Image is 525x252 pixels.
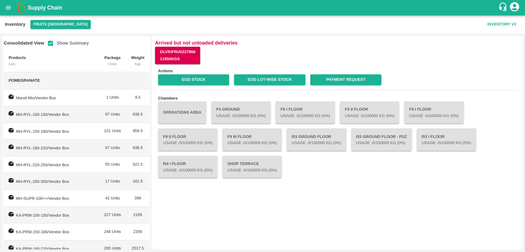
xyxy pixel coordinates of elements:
img: box [9,212,14,217]
span: Pomegranate [9,78,40,83]
b: Chambers [158,96,178,100]
img: box [9,178,14,183]
a: Supply Chain [28,3,498,12]
button: Operations Area [158,101,206,124]
p: Usage - 0 /100000 Kg (0%) [163,167,213,173]
td: MH-RYL-150-180/Vendor Box [4,123,99,140]
p: Usage - 0 /100000 Kg (0%) [292,140,341,146]
p: Usage - 0 /100000 Kg (0%) [422,140,471,146]
td: 101 Units [99,123,126,140]
td: 227 Units [99,207,126,224]
p: Usage - 0 /100000 Kg (0%) [216,113,266,119]
b: Supply Chain [28,5,62,11]
td: 2165 [126,207,149,224]
b: Products [9,55,26,60]
p: Usage - 0 /100000 Kg (0%) [280,113,330,119]
p: Usage - 0 /100000 Kg (0%) [356,140,407,146]
td: 17 Units [99,173,126,190]
td: 67 Units [99,106,126,123]
td: 42 Units [99,190,126,207]
button: Inventory V2 [485,19,519,30]
img: box [9,144,14,149]
button: F5 II FloorUsage -0/100000 Kg (0%) [340,101,399,124]
span: Show Summary [44,41,89,45]
td: 399 [126,190,149,207]
a: Payment Request [310,74,381,85]
td: 2356 [126,223,149,240]
td: 1 Units [99,89,126,106]
p: Arrived but not unloaded deliveries [155,39,519,47]
b: Package [104,55,121,60]
td: 636.5 [126,140,149,156]
img: box [9,161,14,166]
b: Weight [131,55,144,60]
button: I53 I FloorUsage -0/100000 Kg (0%) [417,128,476,151]
img: box [9,245,14,250]
div: Kgs [131,61,145,67]
td: 55 Units [99,156,126,173]
button: F9 I FloorUsage -0/100000 Kg (0%) [404,101,463,124]
button: F5 I FloorUsage -0/100000 Kg (0%) [276,101,335,124]
button: DLVR/FRUI/22786611950Kgs [155,47,200,65]
button: open drawer [1,1,15,15]
p: Usage - 0 /100000 Kg (0%) [345,113,394,119]
td: MH-SUPR-100++/Vendor Box [4,190,99,207]
button: I53 Ground FloorUsage -0/100000 Kg (0%) [287,128,346,151]
div: Units [104,61,121,67]
img: logo [15,2,28,14]
button: F9 II FloorUsage -0/100000 Kg (0%) [158,128,217,151]
td: MH-RYL-250-300/Vendor Box [4,173,99,190]
td: MH-RYL-220-250/Vendor Box [4,156,99,173]
td: MH-RYL-100-150/Vendor Box [4,106,99,123]
p: Usage - 0 /100000 Kg (0%) [409,113,459,119]
p: Usage - 0 /100000 Kg (0%) [227,167,277,173]
td: 522.5 [126,156,149,173]
div: Lots [9,61,94,67]
p: Usage - 0 /100000 Kg (0%) [227,140,277,146]
img: box [9,128,14,133]
td: 9.5 [126,89,149,106]
b: Inventory [5,22,26,27]
button: I53 Ground Floor - PSZUsage -0/100000 Kg (0%) [351,128,412,151]
img: box [9,111,14,116]
td: MH-RYL-180-220/Vendor Box [4,140,99,156]
td: Mandi Mix/Vendor Box [4,89,99,106]
b: Actions [158,69,173,73]
img: box [9,94,14,99]
td: 248 Units [99,223,126,240]
td: KA-PRM-150-180/Vendor Box [4,223,99,240]
td: 161.5 [126,173,149,190]
div: account of current user [509,1,520,14]
td: 67 Units [99,140,126,156]
button: Select DC [30,20,91,29]
p: Usage - 0 /100000 Kg (0%) [163,140,213,146]
td: 959.5 [126,123,149,140]
img: box [9,228,14,233]
div: customer-support [498,2,509,13]
button: Shop TerraceUsage -0/100000 Kg (0%) [222,156,282,178]
td: KA-PRM-100-150/Vendor Box [4,207,99,224]
button: F5 GroundUsage -0/100000 Kg (0%) [211,101,271,124]
td: 636.5 [126,106,149,123]
a: EOD Lot-wise Stock [234,74,305,85]
b: Consolidated View [4,41,44,45]
a: EOD Stock [158,74,229,85]
button: I54 I FloorUsage -0/100000 Kg (0%) [158,156,217,178]
button: F9 III FloorUsage -0/100000 Kg (0%) [222,128,282,151]
img: box [9,195,14,200]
